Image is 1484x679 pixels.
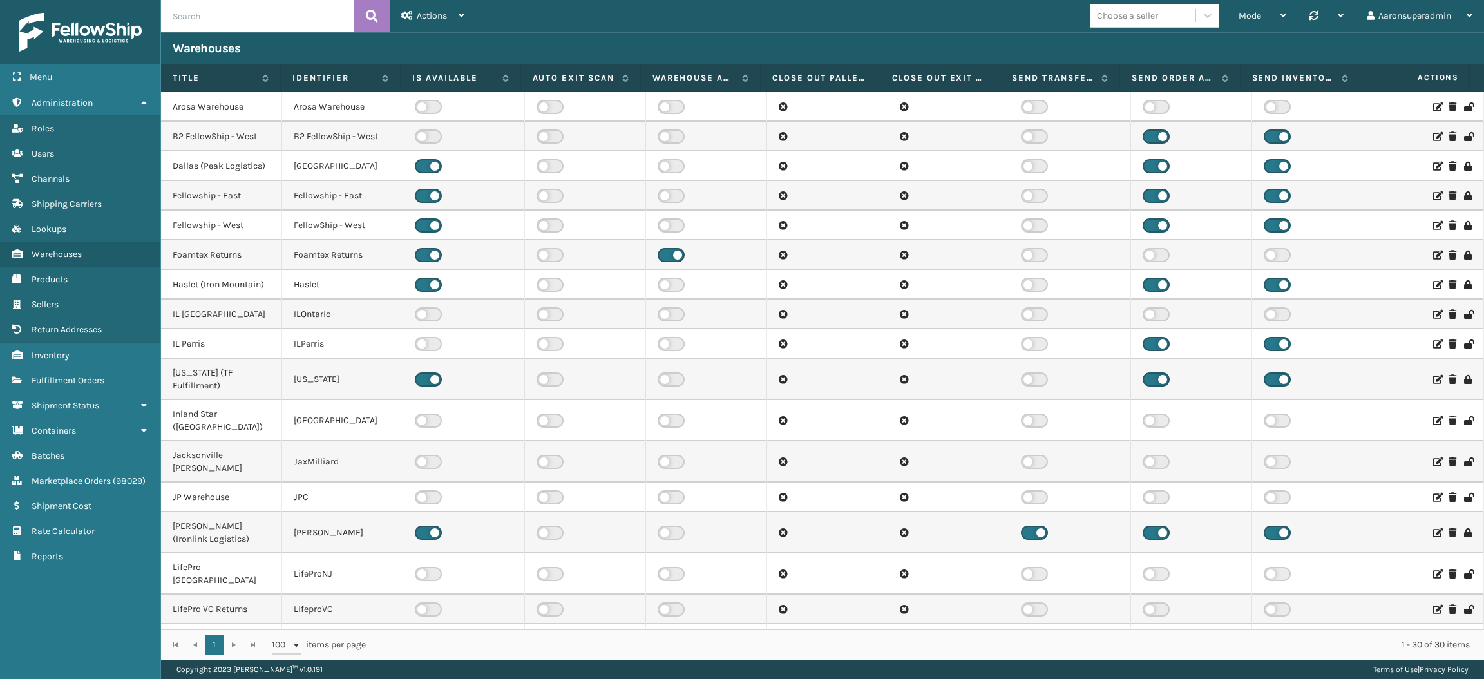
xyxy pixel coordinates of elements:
[161,624,282,654] td: [PERSON_NAME]
[32,526,95,537] span: Rate Calculator
[282,624,403,654] td: MilliardLV
[32,400,99,411] span: Shipment Status
[652,72,736,84] label: Warehouse accepting return labels
[282,483,403,512] td: JPC
[161,270,282,300] td: Haslet (Iron Mountain)
[1449,221,1456,230] i: Delete
[384,638,1470,651] div: 1 - 30 of 30 items
[1433,605,1441,614] i: Edit
[1449,310,1456,319] i: Delete
[32,123,54,134] span: Roles
[1464,493,1472,502] i: Reactivate
[1464,605,1472,614] i: Reactivate
[892,72,988,84] label: Close Out Exit Scan
[113,475,146,486] span: ( 98029 )
[772,72,868,84] label: Close Out Palletizing
[1449,191,1456,200] i: Delete
[1449,162,1456,171] i: Delete
[161,300,282,329] td: IL [GEOGRAPHIC_DATA]
[161,329,282,359] td: IL Perris
[282,359,403,400] td: [US_STATE]
[1449,251,1456,260] i: Delete
[1420,665,1469,674] a: Privacy Policy
[282,151,403,181] td: [GEOGRAPHIC_DATA]
[1373,665,1418,674] a: Terms of Use
[161,553,282,595] td: LifePro [GEOGRAPHIC_DATA]
[32,274,68,285] span: Products
[272,635,366,655] span: items per page
[1464,339,1472,349] i: Reactivate
[1132,72,1215,84] label: Send Order API
[1433,528,1441,537] i: Edit
[1464,457,1472,466] i: Reactivate
[32,551,63,562] span: Reports
[161,595,282,624] td: LifePro VC Returns
[1433,280,1441,289] i: Edit
[32,249,82,260] span: Warehouses
[282,553,403,595] td: LifeProNJ
[282,240,403,270] td: Foamtex Returns
[161,483,282,512] td: JP Warehouse
[1433,132,1441,141] i: Edit
[1449,528,1456,537] i: Delete
[32,501,91,512] span: Shipment Cost
[161,400,282,441] td: Inland Star ([GEOGRAPHIC_DATA])
[1449,416,1456,425] i: Delete
[1433,569,1441,579] i: Edit
[292,72,376,84] label: Identifier
[1449,132,1456,141] i: Delete
[1449,569,1456,579] i: Delete
[417,10,447,21] span: Actions
[161,151,282,181] td: Dallas (Peak Logistics)
[1433,416,1441,425] i: Edit
[1433,339,1441,349] i: Edit
[282,595,403,624] td: LifeproVC
[32,198,102,209] span: Shipping Carriers
[32,148,54,159] span: Users
[282,400,403,441] td: [GEOGRAPHIC_DATA]
[1097,9,1158,23] div: Choose a seller
[161,441,282,483] td: Jacksonville [PERSON_NAME]
[1433,162,1441,171] i: Edit
[32,475,111,486] span: Marketplace Orders
[1449,457,1456,466] i: Delete
[1464,132,1472,141] i: Reactivate
[1433,375,1441,384] i: Edit
[161,359,282,400] td: [US_STATE] (TF Fulfillment)
[1449,102,1456,111] i: Delete
[1464,221,1472,230] i: Deactivate
[1433,251,1441,260] i: Edit
[1449,375,1456,384] i: Delete
[32,425,76,436] span: Containers
[1449,280,1456,289] i: Delete
[1252,72,1335,84] label: Send Inventory API
[1449,605,1456,614] i: Delete
[282,512,403,553] td: [PERSON_NAME]
[161,92,282,122] td: Arosa Warehouse
[32,173,70,184] span: Channels
[161,122,282,151] td: B2 FellowShip - West
[272,638,291,651] span: 100
[1464,280,1472,289] i: Deactivate
[205,635,224,655] a: 1
[173,41,240,56] h3: Warehouses
[1433,191,1441,200] i: Edit
[1364,67,1467,88] span: Actions
[1464,310,1472,319] i: Reactivate
[32,224,66,234] span: Lookups
[412,72,495,84] label: Is Available
[282,329,403,359] td: ILPerris
[1433,457,1441,466] i: Edit
[161,240,282,270] td: Foamtex Returns
[1464,251,1472,260] i: Deactivate
[1464,528,1472,537] i: Deactivate
[32,350,70,361] span: Inventory
[1464,162,1472,171] i: Deactivate
[1464,569,1472,579] i: Reactivate
[32,324,102,335] span: Return Addresses
[30,72,52,82] span: Menu
[282,211,403,240] td: FellowShip - West
[176,660,323,679] p: Copyright 2023 [PERSON_NAME]™ v 1.0.191
[1373,660,1469,679] div: |
[32,97,93,108] span: Administration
